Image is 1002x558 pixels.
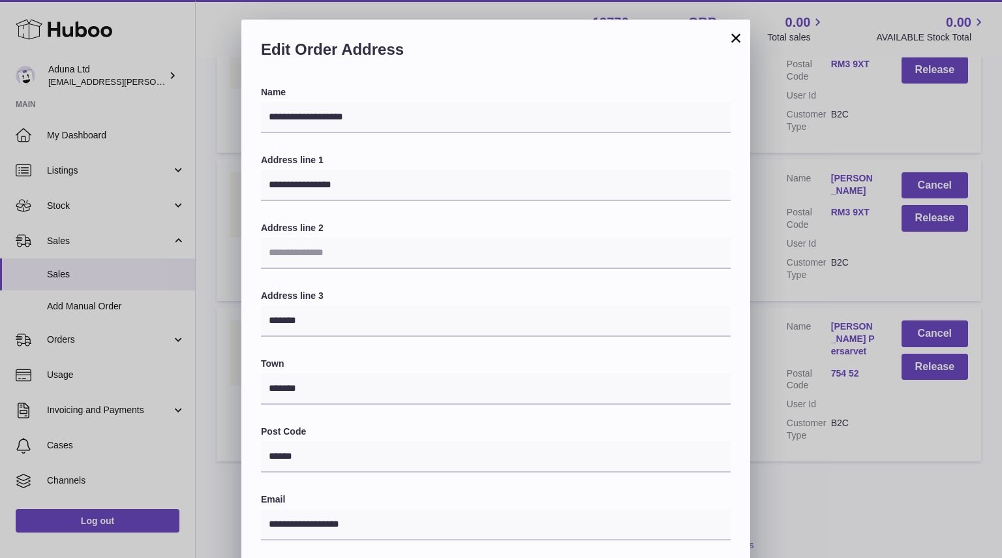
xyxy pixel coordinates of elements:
label: Email [261,493,731,506]
label: Name [261,86,731,99]
h2: Edit Order Address [261,39,731,67]
button: × [728,30,744,46]
label: Town [261,358,731,370]
label: Address line 3 [261,290,731,302]
label: Post Code [261,426,731,438]
label: Address line 2 [261,222,731,234]
label: Address line 1 [261,154,731,166]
